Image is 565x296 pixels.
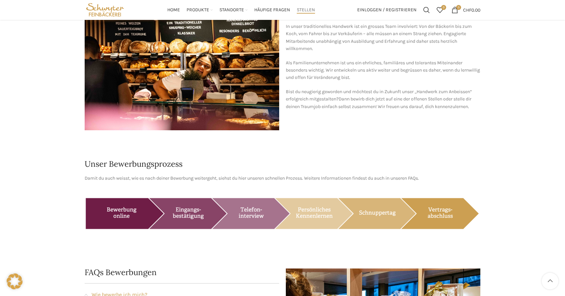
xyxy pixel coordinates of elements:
[219,7,244,13] span: Standorte
[187,3,213,17] a: Produkte
[297,7,315,13] span: Stellen
[456,5,461,10] span: 0
[85,160,480,168] h2: Unser Bewerbungsprozess
[286,23,480,53] p: In unser traditionelles Handwerk ist ein grosses Team involviert: Von der Bäckerin bis zum Koch, ...
[254,3,290,17] a: Häufige Fragen
[85,268,279,276] h2: FAQs Bewerbungen
[297,3,315,17] a: Stellen
[286,60,480,81] span: Als Familienunternehmen ist uns ein ehrliches, familiäres und tolerantes Miteinander besonders wi...
[354,3,420,17] a: Einloggen / Registrieren
[448,3,484,17] a: 0 CHF0.00
[286,96,471,109] span: Dann bewirb dich jetzt auf eine der offenen Stellen oder stelle dir deinen Traumjob einfach selbs...
[219,3,248,17] a: Standorte
[433,3,446,17] div: Meine Wunschliste
[542,273,558,289] a: Scroll to top button
[129,3,354,17] div: Main navigation
[167,7,180,13] span: Home
[85,175,480,182] p: Damit du auch weisst, wie es nach deiner Bewerbung weitergeht, siehst du hier unseren schnellen P...
[85,7,125,12] a: Site logo
[167,3,180,17] a: Home
[357,8,417,12] span: Einloggen / Registrieren
[286,89,472,102] span: Bist du neugierig geworden und möchtest du in Zukunft unser „Handwerk zum Anbeissen“ erfolgreich ...
[254,7,290,13] span: Häufige Fragen
[463,7,480,13] bdi: 0.00
[187,7,209,13] span: Produkte
[433,3,446,17] a: 0
[463,7,471,13] span: CHF
[441,5,446,10] span: 0
[420,3,433,17] a: Suchen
